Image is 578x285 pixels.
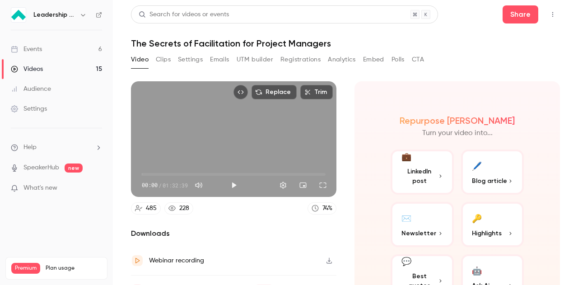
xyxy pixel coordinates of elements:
div: Webinar recording [149,255,204,266]
button: ✉️Newsletter [391,202,454,247]
h1: The Secrets of Facilitation for Project Managers [131,38,560,49]
span: Blog article [472,176,507,186]
button: Embed [363,52,384,67]
div: 🖊️ [472,159,482,173]
img: Leadership Strategies - 2025 Webinars [11,8,26,22]
button: 🔑Highlights [461,202,524,247]
button: Replace [252,85,297,99]
div: Videos [11,65,43,74]
button: Share [503,5,538,23]
button: 💼LinkedIn post [391,150,454,195]
div: 74 % [322,204,332,213]
div: 🤖 [472,263,482,277]
div: 228 [179,204,189,213]
div: ✉️ [401,211,411,225]
button: Video [131,52,149,67]
div: 💼 [401,151,411,163]
button: 🖊️Blog article [461,150,524,195]
h2: Repurpose [PERSON_NAME] [400,115,515,126]
span: 00:00 [142,181,158,189]
a: 485 [131,202,161,215]
button: Analytics [328,52,356,67]
button: Trim [300,85,333,99]
span: Help [23,143,37,152]
a: SpeakerHub [23,163,59,173]
li: help-dropdown-opener [11,143,102,152]
button: Emails [210,52,229,67]
button: Top Bar Actions [545,7,560,22]
span: / [158,181,162,189]
div: 🔑 [472,211,482,225]
button: Registrations [280,52,321,67]
button: Full screen [314,176,332,194]
div: Audience [11,84,51,93]
button: UTM builder [237,52,273,67]
span: What's new [23,183,57,193]
button: Clips [156,52,171,67]
p: Turn your video into... [422,128,493,139]
a: 228 [164,202,193,215]
button: Settings [274,176,292,194]
div: Events [11,45,42,54]
span: Highlights [472,229,502,238]
button: Polls [392,52,405,67]
div: Settings [11,104,47,113]
div: 485 [146,204,157,213]
button: Play [225,176,243,194]
span: Premium [11,263,40,274]
button: Turn on miniplayer [294,176,312,194]
button: CTA [412,52,424,67]
div: Search for videos or events [139,10,229,19]
span: new [65,164,83,173]
h2: Downloads [131,228,336,239]
span: Newsletter [401,229,436,238]
span: Plan usage [46,265,102,272]
span: 01:32:39 [163,181,188,189]
h6: Leadership Strategies - 2025 Webinars [33,10,76,19]
div: 💬 [401,256,411,268]
button: Mute [190,176,208,194]
button: Settings [178,52,203,67]
button: Embed video [233,85,248,99]
a: 74% [308,202,336,215]
div: 00:00 [142,181,188,189]
span: LinkedIn post [401,167,438,186]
